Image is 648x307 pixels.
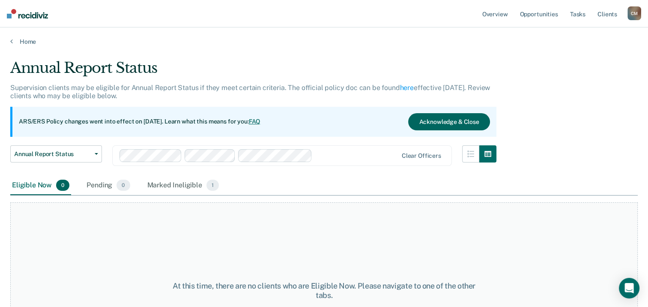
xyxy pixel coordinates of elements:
a: FAQ [249,118,261,125]
img: Recidiviz [7,9,48,18]
button: Acknowledge & Close [408,113,490,130]
span: 0 [116,180,130,191]
span: 1 [206,180,219,191]
p: ARS/ERS Policy changes went into effect on [DATE]. Learn what this means for you: [19,117,260,126]
span: Annual Report Status [14,150,91,158]
button: CM [627,6,641,20]
div: At this time, there are no clients who are Eligible Now. Please navigate to one of the other tabs. [167,281,481,300]
span: 0 [56,180,69,191]
div: Eligible Now0 [10,176,71,195]
div: Pending0 [85,176,131,195]
div: Annual Report Status [10,59,496,84]
p: Supervision clients may be eligible for Annual Report Status if they meet certain criteria. The o... [10,84,490,100]
div: Open Intercom Messenger [619,278,639,298]
button: Annual Report Status [10,145,102,163]
div: Marked Ineligible1 [146,176,221,195]
div: C M [627,6,641,20]
div: Clear officers [402,152,441,160]
a: here [400,84,414,92]
a: Home [10,38,638,45]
